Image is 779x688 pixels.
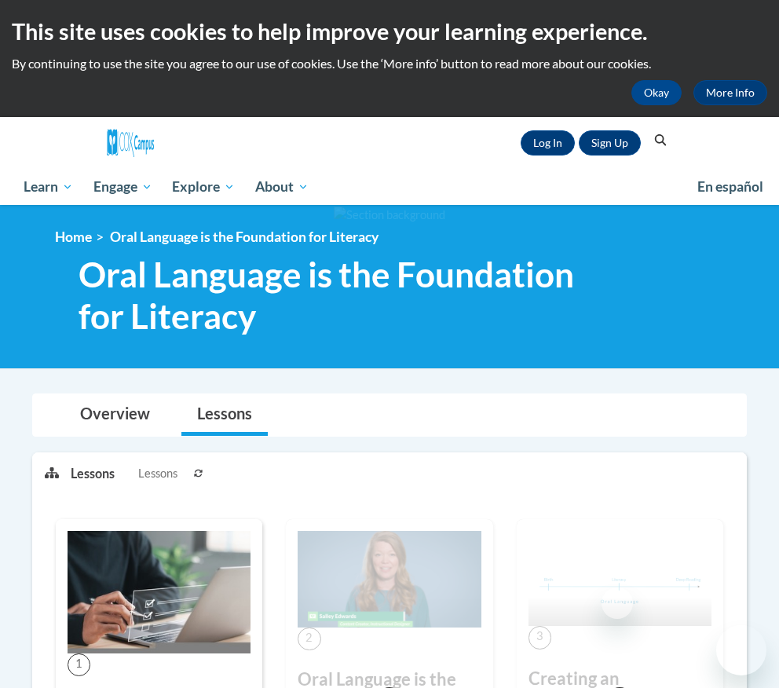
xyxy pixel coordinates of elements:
[245,169,319,205] a: About
[68,653,90,676] span: 1
[602,587,633,619] iframe: Close message
[649,131,672,150] button: Search
[716,625,766,675] iframe: Button to launch messaging window
[83,169,163,205] a: Engage
[110,229,379,245] span: Oral Language is the Foundation for Literacy
[528,626,551,649] span: 3
[172,177,235,196] span: Explore
[12,55,767,72] p: By continuing to use the site you agree to our use of cookies. Use the ‘More info’ button to read...
[64,394,166,436] a: Overview
[138,465,177,482] span: Lessons
[697,178,763,195] span: En español
[79,254,609,337] span: Oral Language is the Foundation for Literacy
[162,169,245,205] a: Explore
[68,531,251,653] img: Course Image
[255,177,309,196] span: About
[12,16,767,47] h2: This site uses cookies to help improve your learning experience.
[71,465,115,482] p: Lessons
[334,207,445,224] img: Section background
[298,628,320,650] span: 2
[12,169,774,205] div: Main menu
[13,169,83,205] a: Learn
[24,177,73,196] span: Learn
[521,130,575,156] a: Log In
[93,177,152,196] span: Engage
[298,531,481,628] img: Course Image
[631,80,682,105] button: Okay
[107,129,154,157] img: Cox Campus
[687,170,774,203] a: En español
[579,130,641,156] a: Register
[693,80,767,105] a: More Info
[528,531,711,626] img: Course Image
[181,394,268,436] a: Lessons
[55,229,92,245] a: Home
